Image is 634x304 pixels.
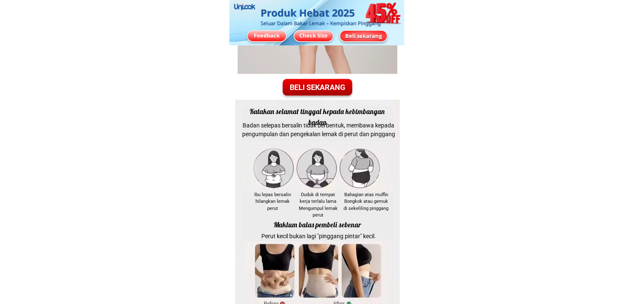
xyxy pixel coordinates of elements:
[294,32,333,40] div: Check Size
[283,81,352,92] div: BELI SEKARANG
[253,232,385,241] h6: Perut kecil bukan lagi "pinggang pintar" kecil.
[246,219,388,230] h6: Maklum balas pembeli sebenar
[242,106,393,127] h6: Katakan selamat tinggal kepada kebimbangan badan
[343,192,388,212] h6: Bahagian atas muffin Bongkok atau gemuk di sekeliling pinggang
[242,121,396,139] h6: Badan selepas bersalin tidak berbentuk, membawa kepada pengumpulan dan pengekalan lemak di perut ...
[296,192,340,219] h6: Duduk di tempat kerja terlalu lama Mengumpul lemak perut
[253,192,293,212] h6: Ibu lepas bersalin hilangkan lemak perut
[340,32,387,40] div: Beli sekarang
[248,32,286,40] div: Feedback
